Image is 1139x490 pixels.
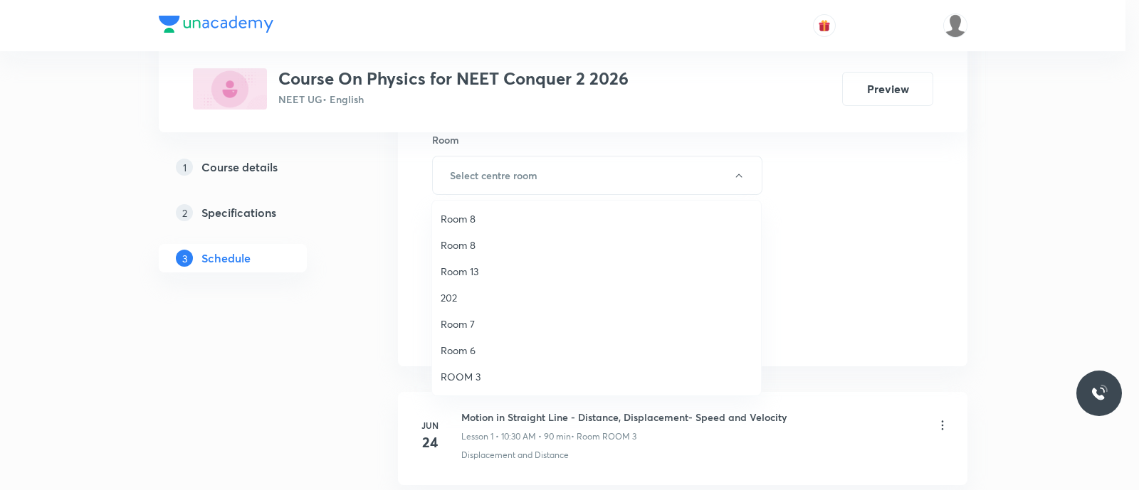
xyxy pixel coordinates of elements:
span: 202 [441,290,752,305]
span: ROOM 3 [441,369,752,384]
span: Room 7 [441,316,752,331]
span: Room 13 [441,264,752,279]
span: Room 8 [441,238,752,252]
span: Room 8 [441,211,752,226]
span: Room 6 [441,343,752,358]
